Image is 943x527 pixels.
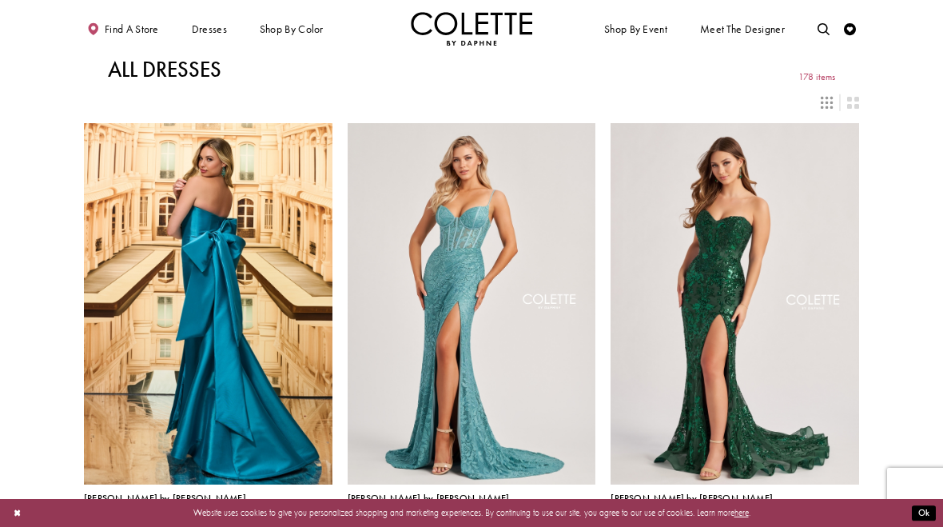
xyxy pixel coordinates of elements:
[192,23,227,35] span: Dresses
[7,502,27,524] button: Close Dialog
[912,505,936,521] button: Submit Dialog
[257,12,326,46] span: Shop by color
[87,505,856,521] p: Website uses cookies to give you personalized shopping and marketing experiences. By continuing t...
[734,507,749,518] a: here
[348,492,510,505] span: [PERSON_NAME] by [PERSON_NAME]
[84,12,161,46] a: Find a store
[814,12,833,46] a: Toggle search
[108,58,221,82] h1: All Dresses
[348,493,510,519] div: Colette by Daphne Style No. CL8405
[847,97,859,109] span: Switch layout to 2 columns
[611,123,859,485] a: Visit Colette by Daphne Style No. CL8440 Page
[798,72,835,82] span: 178 items
[821,97,833,109] span: Switch layout to 3 columns
[611,492,773,505] span: [PERSON_NAME] by [PERSON_NAME]
[348,123,596,485] a: Visit Colette by Daphne Style No. CL8405 Page
[604,23,667,35] span: Shop By Event
[84,123,332,485] a: Visit Colette by Daphne Style No. CL8470 Page
[411,12,532,46] a: Visit Home Page
[697,12,788,46] a: Meet the designer
[700,23,785,35] span: Meet the designer
[189,12,230,46] span: Dresses
[611,493,773,519] div: Colette by Daphne Style No. CL8440
[601,12,670,46] span: Shop By Event
[411,12,532,46] img: Colette by Daphne
[105,23,159,35] span: Find a store
[84,493,246,519] div: Colette by Daphne Style No. CL8470
[84,492,246,505] span: [PERSON_NAME] by [PERSON_NAME]
[77,89,866,115] div: Layout Controls
[260,23,324,35] span: Shop by color
[841,12,859,46] a: Check Wishlist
